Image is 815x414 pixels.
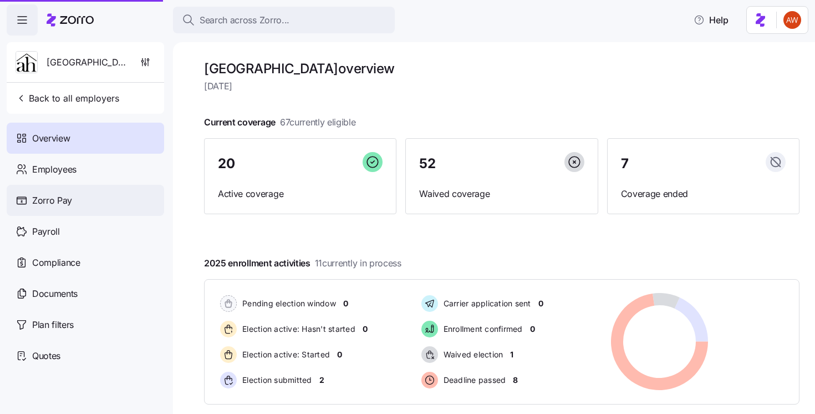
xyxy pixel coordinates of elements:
span: Pending election window [239,298,336,309]
img: Employer logo [16,52,37,74]
span: Employees [32,163,77,176]
span: Deadline passed [440,375,506,386]
span: 2025 enrollment activities [204,256,401,270]
span: Carrier application sent [440,298,531,309]
span: [GEOGRAPHIC_DATA] [47,55,126,69]
a: Payroll [7,216,164,247]
span: Quotes [32,349,60,363]
span: Election submitted [239,375,312,386]
span: 67 currently eligible [280,115,356,129]
span: Search across Zorro... [200,13,289,27]
a: Compliance [7,247,164,278]
span: 2 [319,375,324,386]
button: Help [685,9,737,31]
span: Current coverage [204,115,356,129]
span: Overview [32,132,70,145]
span: Compliance [32,256,80,270]
span: Documents [32,287,78,301]
span: 7 [621,157,629,170]
span: Help [694,13,729,27]
span: Election active: Started [239,349,330,360]
span: Active coverage [218,187,383,201]
a: Employees [7,154,164,185]
h1: [GEOGRAPHIC_DATA] overview [204,60,799,77]
span: [DATE] [204,79,799,93]
span: Waived coverage [419,187,584,201]
span: 8 [513,375,518,386]
span: Zorro Pay [32,194,72,208]
span: 0 [343,298,348,309]
button: Search across Zorro... [173,7,395,33]
a: Overview [7,123,164,154]
span: Coverage ended [621,187,786,201]
span: Election active: Hasn't started [239,324,355,335]
span: Enrollment confirmed [440,324,523,335]
a: Zorro Pay [7,185,164,216]
img: 3c671664b44671044fa8929adf5007c6 [783,11,801,29]
span: 20 [218,157,235,170]
a: Documents [7,278,164,309]
span: 0 [363,324,368,335]
span: 0 [530,324,535,335]
span: 11 currently in process [315,256,401,270]
span: 1 [510,349,513,360]
span: Back to all employers [16,92,119,105]
button: Back to all employers [11,87,124,109]
a: Quotes [7,340,164,371]
a: Plan filters [7,309,164,340]
span: Plan filters [32,318,74,332]
span: 0 [337,349,342,360]
span: 0 [538,298,543,309]
span: Waived election [440,349,503,360]
span: Payroll [32,225,60,239]
span: 52 [419,157,435,170]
